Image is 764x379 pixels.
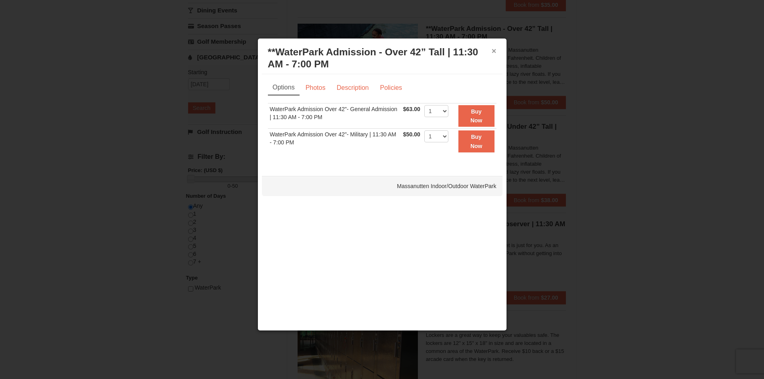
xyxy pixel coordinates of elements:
[458,130,494,152] button: Buy Now
[458,105,494,127] button: Buy Now
[300,80,331,95] a: Photos
[403,106,420,112] span: $63.00
[268,129,401,154] td: WaterPark Admission Over 42"- Military | 11:30 AM - 7:00 PM
[403,131,420,138] span: $50.00
[262,176,503,196] div: Massanutten Indoor/Outdoor WaterPark
[268,46,496,70] h3: **WaterPark Admission - Over 42” Tall | 11:30 AM - 7:00 PM
[492,47,496,55] button: ×
[375,80,407,95] a: Policies
[268,103,401,129] td: WaterPark Admission Over 42"- General Admission | 11:30 AM - 7:00 PM
[470,134,482,149] strong: Buy Now
[268,80,300,95] a: Options
[470,108,482,124] strong: Buy Now
[331,80,374,95] a: Description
